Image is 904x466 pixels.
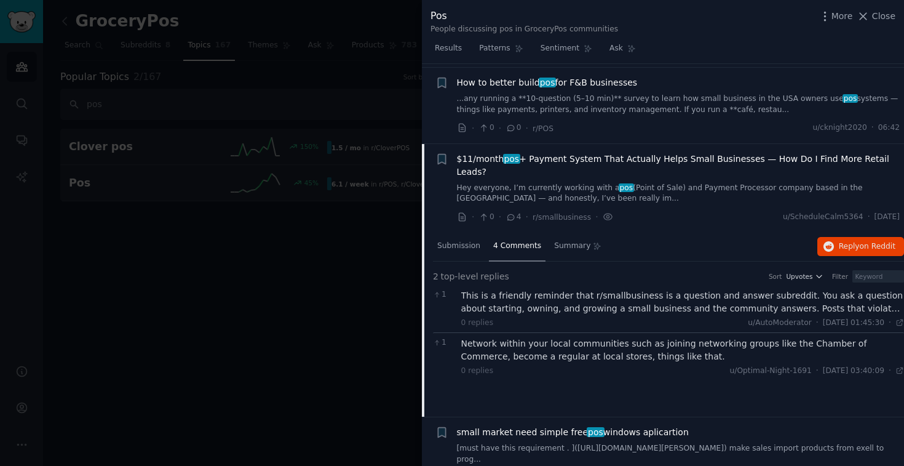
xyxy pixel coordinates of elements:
[843,94,858,103] span: pos
[457,443,900,465] a: [must have this requirement . ]([URL][DOMAIN_NAME][PERSON_NAME]) make sales import products from ...
[871,123,874,134] span: ·
[499,122,501,135] span: ·
[435,43,462,54] span: Results
[457,426,689,439] a: small market need simple freeposwindows aplicartion
[554,241,590,252] span: Summary
[526,211,528,223] span: ·
[889,318,891,329] span: ·
[457,153,900,179] span: $11/month + Payment System That Actually Helps Small Businesses — How Do I Find More Retail Leads?
[786,272,812,281] span: Upvotes
[839,241,895,252] span: Reply
[587,427,604,437] span: pos
[812,123,866,134] span: u/cknight2020
[533,213,591,222] span: r/smallbusiness
[503,154,520,164] span: pos
[816,366,819,377] span: ·
[748,318,812,327] span: u/AutoModerator
[852,270,904,283] input: Keyword
[493,241,541,252] span: 4 Comments
[472,211,474,223] span: ·
[878,123,900,134] span: 06:42
[819,10,853,23] button: More
[609,43,623,54] span: Ask
[478,123,494,134] span: 0
[823,318,884,329] span: [DATE] 01:45:30
[433,289,454,300] span: 1
[526,122,528,135] span: ·
[457,153,900,179] a: $11/monthpos+ Payment System That Actually Helps Small Businesses — How Do I Find More Retail Leads?
[872,10,895,23] span: Close
[605,39,640,64] a: Ask
[816,318,819,329] span: ·
[857,10,895,23] button: Close
[430,39,466,64] a: Results
[860,242,895,251] span: on Reddit
[889,366,891,377] span: ·
[817,237,904,257] button: Replyon Reddit
[457,76,638,89] span: How to better build for F&B businesses
[457,94,900,115] a: ...any running a **10-question (5–10 min)** survey to learn how small business in the USA owners ...
[874,212,900,223] span: [DATE]
[472,122,474,135] span: ·
[541,43,579,54] span: Sentiment
[619,183,634,192] span: pos
[433,337,454,348] span: 1
[506,123,521,134] span: 0
[457,183,900,204] a: Hey everyone, I’m currently working with apos(Point of Sale) and Payment Processor company based ...
[868,212,870,223] span: ·
[730,366,812,375] span: u/Optimal-Night-1691
[430,9,618,24] div: Pos
[536,39,597,64] a: Sentiment
[506,212,521,223] span: 4
[783,212,863,223] span: u/ScheduleCalm5364
[457,76,638,89] a: How to better buildposfor F&B businesses
[595,211,598,223] span: ·
[437,241,480,252] span: Submission
[823,366,884,377] span: [DATE] 03:40:09
[433,270,438,283] span: 2
[769,272,782,281] div: Sort
[430,24,618,35] div: People discussing pos in GroceryPos communities
[480,270,509,283] span: replies
[499,211,501,223] span: ·
[479,43,510,54] span: Patterns
[457,426,689,439] span: small market need simple free windows aplicartion
[478,212,494,223] span: 0
[539,78,556,87] span: pos
[786,272,823,281] button: Upvotes
[533,124,553,133] span: r/POS
[832,272,848,281] div: Filter
[831,10,853,23] span: More
[440,270,478,283] span: top-level
[475,39,527,64] a: Patterns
